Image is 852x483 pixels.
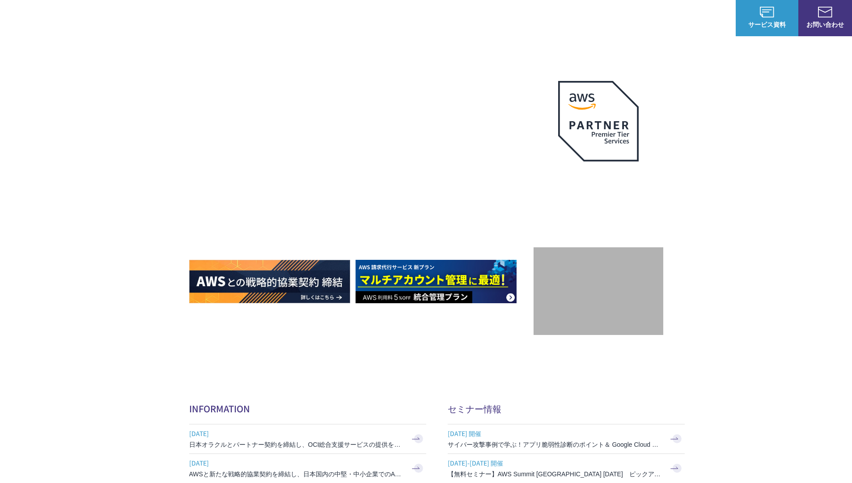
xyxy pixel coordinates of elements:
[103,8,168,27] span: NHN テコラス AWS総合支援サービス
[189,402,426,415] h2: INFORMATION
[13,7,168,29] a: AWS総合支援サービス C-Chorus NHN テコラスAWS総合支援サービス
[448,470,662,479] h3: 【無料セミナー】AWS Summit [GEOGRAPHIC_DATA] [DATE] ピックアップセッション
[189,260,350,303] img: AWSとの戦略的協業契約 締結
[356,260,517,303] img: AWS請求代行サービス 統合管理プラン
[426,13,448,23] p: 強み
[650,13,684,23] p: ナレッジ
[448,440,662,449] h3: サイバー攻撃事例で学ぶ！アプリ脆弱性診断のポイント＆ Google Cloud セキュリティ対策
[760,7,774,17] img: AWS総合支援サービス C-Chorus サービス資料
[818,7,832,17] img: お問い合わせ
[189,454,426,483] a: [DATE] AWSと新たな戦略的協業契約を締結し、日本国内の中堅・中小企業でのAWS活用を加速
[189,424,426,453] a: [DATE] 日本オラクルとパートナー契約を締結し、OCI総合支援サービスの提供を開始
[798,20,852,29] span: お問い合わせ
[189,456,404,470] span: [DATE]
[189,427,404,440] span: [DATE]
[551,261,645,326] img: 契約件数
[466,13,500,23] p: サービス
[547,172,649,207] p: 最上位プレミアティア サービスパートナー
[588,172,608,185] em: AWS
[189,470,404,479] h3: AWSと新たな戦略的協業契約を締結し、日本国内の中堅・中小企業でのAWS活用を加速
[189,440,404,449] h3: 日本オラクルとパートナー契約を締結し、OCI総合支援サービスの提供を開始
[448,456,662,470] span: [DATE]-[DATE] 開催
[189,99,534,138] p: AWSの導入からコスト削減、 構成・運用の最適化からデータ活用まで 規模や業種業態を問わない マネージドサービスで
[189,147,534,233] h1: AWS ジャーニーの 成功を実現
[448,427,662,440] span: [DATE] 開催
[448,402,685,415] h2: セミナー情報
[558,81,639,161] img: AWSプレミアティアサービスパートナー
[736,20,798,29] span: サービス資料
[702,13,727,23] a: ログイン
[448,454,685,483] a: [DATE]-[DATE] 開催 【無料セミナー】AWS Summit [GEOGRAPHIC_DATA] [DATE] ピックアップセッション
[517,13,589,23] p: 業種別ソリューション
[607,13,632,23] a: 導入事例
[448,424,685,453] a: [DATE] 開催 サイバー攻撃事例で学ぶ！アプリ脆弱性診断のポイント＆ Google Cloud セキュリティ対策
